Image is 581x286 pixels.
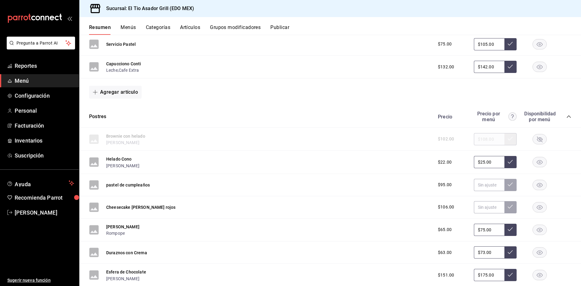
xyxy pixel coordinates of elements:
span: $95.00 [438,182,452,188]
div: navigation tabs [89,24,581,35]
span: [PERSON_NAME] [15,208,74,217]
span: Pregunta a Parrot AI [16,40,66,46]
div: Precio por menú [474,111,517,122]
button: Cheesecake [PERSON_NAME] rojos [106,204,176,210]
div: , [106,67,141,73]
input: Sin ajuste [474,246,504,259]
button: Esfera de Chocolate [106,269,146,275]
input: Sin ajuste [474,201,504,213]
button: Duraznos con Crema [106,250,147,256]
button: [PERSON_NAME] [106,224,139,230]
span: Suscripción [15,151,74,160]
span: Sugerir nueva función [7,277,74,284]
span: Reportes [15,62,74,70]
input: Sin ajuste [474,269,504,281]
div: Disponibilidad por menú [524,111,555,122]
span: $22.00 [438,159,452,165]
div: Precio [432,114,471,120]
button: Rompope [106,230,125,236]
button: [PERSON_NAME] [106,276,139,282]
span: Ayuda [15,179,66,187]
a: Pregunta a Parrot AI [4,44,75,51]
h3: Sucursal: El Tio Asador Grill (EDO MEX) [101,5,194,12]
input: Sin ajuste [474,61,504,73]
button: Cafe Extra [119,67,139,73]
input: Sin ajuste [474,179,504,191]
span: $75.00 [438,41,452,47]
input: Sin ajuste [474,156,504,168]
button: Helado Cono [106,156,132,162]
button: Leche [106,67,118,73]
input: Sin ajuste [474,38,504,50]
button: Menús [121,24,136,35]
button: open_drawer_menu [67,16,72,21]
span: $106.00 [438,204,454,210]
span: Facturación [15,121,74,130]
button: [PERSON_NAME] [106,163,139,169]
span: $132.00 [438,64,454,70]
button: Publicar [270,24,289,35]
span: $151.00 [438,272,454,278]
input: Sin ajuste [474,224,504,236]
button: Pregunta a Parrot AI [7,37,75,49]
span: Recomienda Parrot [15,194,74,202]
button: Capucciono Conti [106,61,141,67]
span: Menú [15,77,74,85]
button: Agregar artículo [89,86,142,99]
span: $63.00 [438,249,452,256]
span: Configuración [15,92,74,100]
span: $65.00 [438,226,452,233]
button: Categorías [146,24,171,35]
button: Postres [89,113,106,120]
span: Inventarios [15,136,74,145]
span: Personal [15,107,74,115]
button: Servicio Pastel [106,41,136,47]
button: Resumen [89,24,111,35]
button: Artículos [180,24,200,35]
button: Grupos modificadores [210,24,261,35]
button: collapse-category-row [566,114,571,119]
button: pastel de cumpleaños [106,182,150,188]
